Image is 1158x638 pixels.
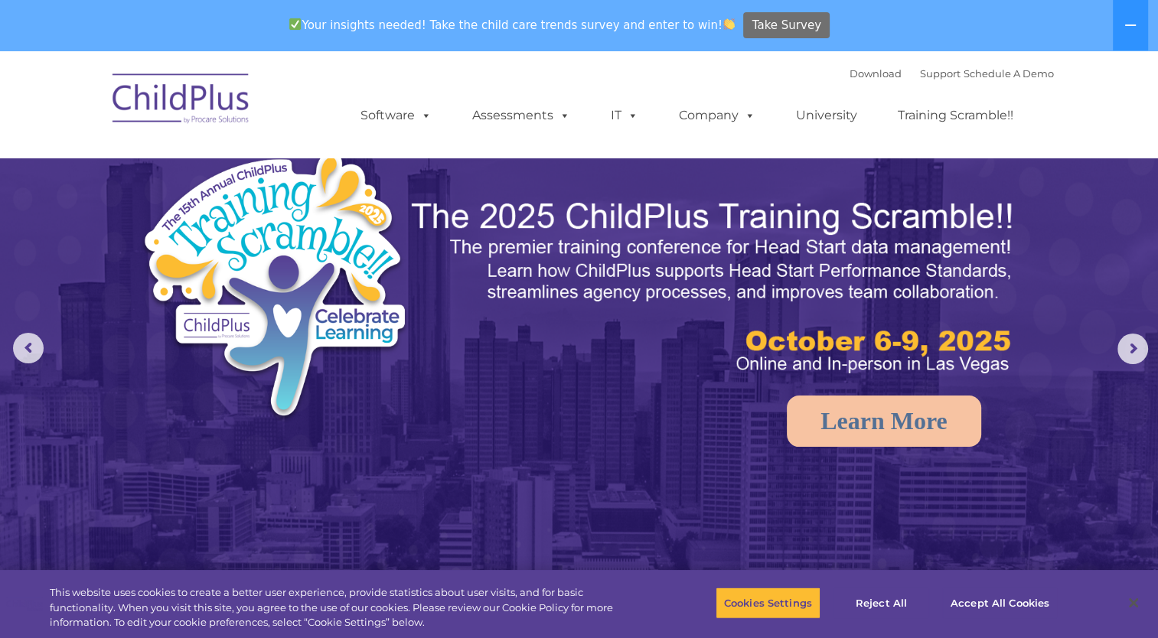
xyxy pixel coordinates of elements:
img: ✅ [289,18,301,30]
div: This website uses cookies to create a better user experience, provide statistics about user visit... [50,585,637,630]
span: Take Survey [752,12,821,39]
a: Assessments [457,100,586,131]
a: Software [345,100,447,131]
span: Your insights needed! Take the child care trends survey and enter to win! [283,10,742,40]
button: Accept All Cookies [942,587,1058,619]
a: University [781,100,873,131]
a: Support [920,67,961,80]
button: Reject All [833,587,929,619]
img: 👏 [723,18,735,30]
a: Company [664,100,771,131]
a: Download [850,67,902,80]
a: Training Scramble!! [882,100,1029,131]
button: Cookies Settings [716,587,820,619]
img: ChildPlus by Procare Solutions [105,63,258,139]
a: Schedule A Demo [964,67,1054,80]
a: Take Survey [743,12,830,39]
a: Learn More [787,395,981,447]
button: Close [1117,586,1150,620]
span: Last name [213,101,259,112]
a: IT [595,100,654,131]
span: Phone number [213,164,278,175]
font: | [850,67,1054,80]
